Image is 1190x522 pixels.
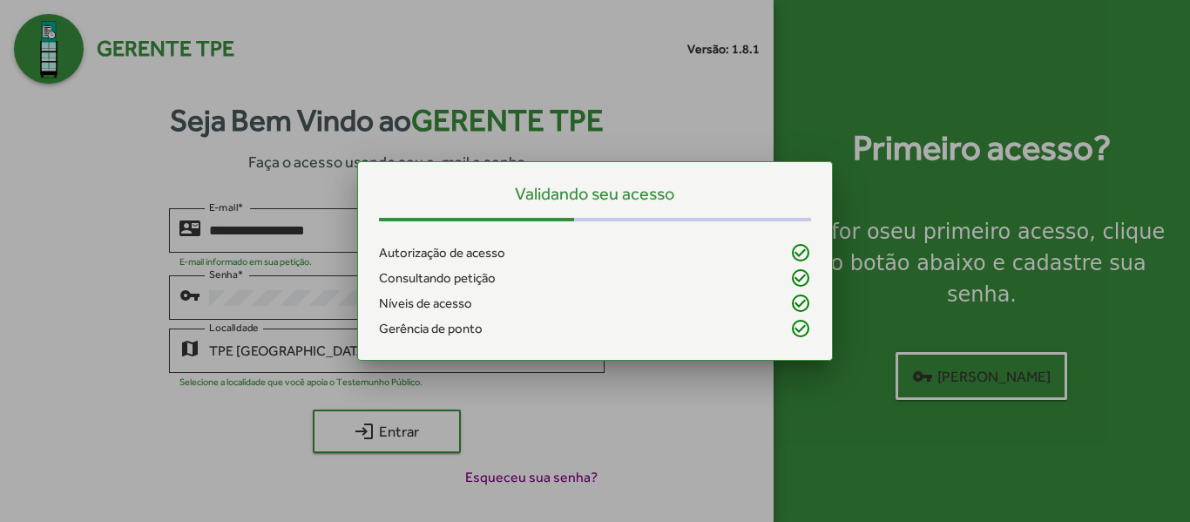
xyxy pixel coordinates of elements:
mat-icon: check_circle_outline [790,318,811,339]
mat-icon: check_circle_outline [790,268,811,288]
span: Consultando petição [379,268,496,288]
h5: Validando seu acesso [379,183,811,204]
span: Gerência de ponto [379,319,483,339]
mat-icon: check_circle_outline [790,293,811,314]
mat-icon: check_circle_outline [790,242,811,263]
span: Níveis de acesso [379,294,472,314]
span: Autorização de acesso [379,243,505,263]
